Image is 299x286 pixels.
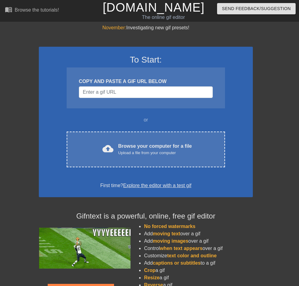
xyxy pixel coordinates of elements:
[15,7,59,13] div: Browse the tutorials!
[144,259,253,267] li: Add to a gif
[123,183,191,188] a: Explore the editor with a test gif
[39,212,253,221] h4: Gifntext is a powerful, online, free gif editor
[167,253,217,258] span: text color and outline
[144,224,195,229] span: No forced watermarks
[47,182,245,189] div: First time?
[55,116,237,124] div: or
[102,25,126,30] span: November:
[103,1,205,14] a: [DOMAIN_NAME]
[79,78,213,85] div: COPY AND PASTE A GIF URL BELOW
[79,86,213,98] input: Username
[5,6,59,15] a: Browse the tutorials!
[153,231,180,236] span: moving text
[118,150,192,156] div: Upload a file from your computer
[144,230,253,237] li: Add over a gif
[103,14,224,21] div: The online gif editor
[160,246,203,251] span: when text appears
[144,275,160,280] span: Resize
[118,143,192,156] div: Browse your computer for a file
[102,143,113,154] span: cloud_upload
[47,55,245,65] h3: To Start:
[5,6,12,13] span: menu_book
[144,237,253,245] li: Add over a gif
[144,268,155,273] span: Crop
[217,3,296,14] button: Send Feedback/Suggestion
[153,238,188,244] span: moving images
[153,260,201,266] span: captions or subtitles
[144,252,253,259] li: Customize
[144,267,253,274] li: a gif
[39,24,253,31] div: Investigating new gif presets!
[222,5,291,13] span: Send Feedback/Suggestion
[144,274,253,281] li: a gif
[39,228,131,269] img: football_small.gif
[144,245,253,252] li: Control over a gif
